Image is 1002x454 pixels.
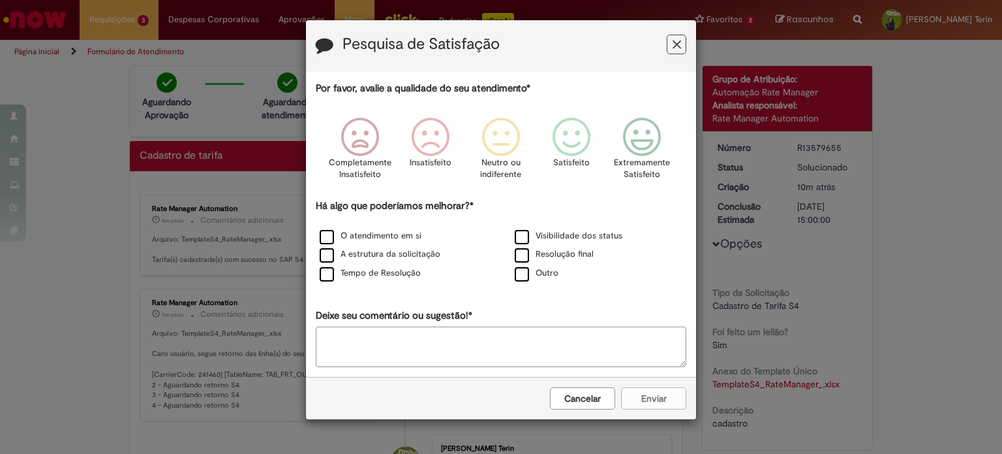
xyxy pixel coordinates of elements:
[320,267,421,280] label: Tempo de Resolução
[320,248,440,261] label: A estrutura da solicitação
[515,267,558,280] label: Outro
[342,36,500,53] label: Pesquisa de Satisfação
[609,108,675,197] div: Extremamente Satisfeito
[550,387,615,410] button: Cancelar
[538,108,605,197] div: Satisfeito
[316,309,472,323] label: Deixe seu comentário ou sugestão!*
[515,248,594,261] label: Resolução final
[316,199,686,284] div: Há algo que poderíamos melhorar?*
[329,157,391,181] p: Completamente Insatisfeito
[614,157,670,181] p: Extremamente Satisfeito
[553,157,590,169] p: Satisfeito
[468,108,534,197] div: Neutro ou indiferente
[410,157,451,169] p: Insatisfeito
[397,108,464,197] div: Insatisfeito
[515,230,622,242] label: Visibilidade dos status
[320,230,421,242] label: O atendimento em si
[326,108,393,197] div: Completamente Insatisfeito
[478,157,524,181] p: Neutro ou indiferente
[316,82,530,95] label: Por favor, avalie a qualidade do seu atendimento*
